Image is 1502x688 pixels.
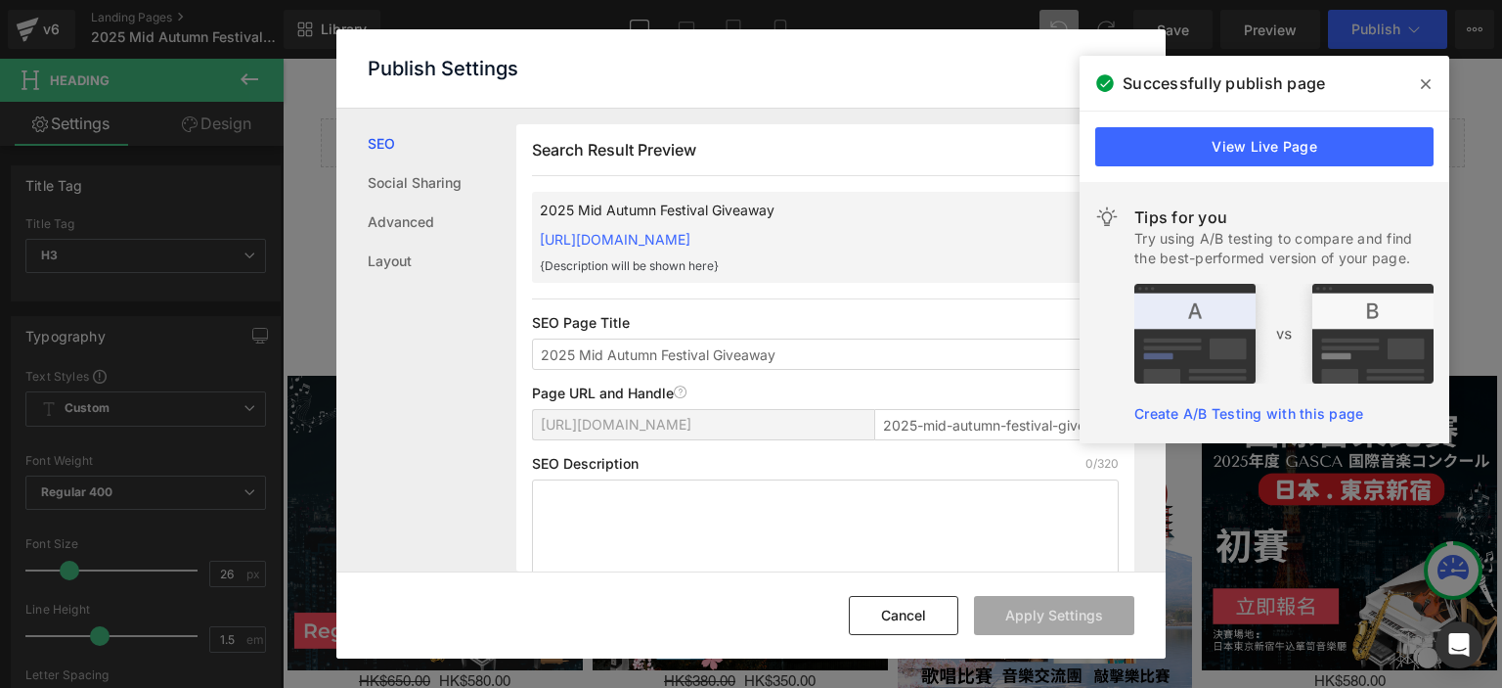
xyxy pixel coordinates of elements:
span: Search Result Preview [532,140,696,160]
input: Enter your page title... [532,339,1119,370]
img: light.svg [1095,206,1119,229]
a: Advanced [368,203,516,242]
img: 2025 GASCA日本東京國際音樂比賽 - 初賽 [919,317,1215,613]
input: Enter page title... [874,409,1119,440]
p: {Description will be shown here} [540,257,1048,275]
div: Tips for you [1134,206,1434,229]
span: HK$580.00 [1032,612,1103,634]
p: SEO Page Title [532,315,1119,331]
span: HK$650.00 [76,614,148,630]
p: Page URL and Handle [532,386,687,401]
p: SEO Description [532,456,639,472]
button: Apply Settings [974,596,1134,635]
img: tip.png [1134,284,1434,384]
a: View Live Page [1095,127,1434,166]
span: Successfully publish page [1123,71,1325,95]
p: Publish Settings [368,57,518,80]
p: 2025 Mid Autumn Festival Giveaway [540,200,1048,221]
a: [URL][DOMAIN_NAME] [540,231,690,248]
a: Layout [368,242,516,281]
a: SEO [368,124,516,163]
img: 2024 International Music Competition - Tokyo Japan Prelim Round [5,317,300,613]
a: Create A/B Testing with this page [1134,405,1363,422]
span: [URL][DOMAIN_NAME] [541,417,691,433]
span: HK$350.00 [462,612,533,634]
p: 0/320 [1085,456,1119,472]
span: HK$580.00 [156,612,228,634]
div: Open Intercom Messenger [1436,621,1482,668]
a: Social Sharing [368,163,516,203]
button: Cancel [849,596,958,635]
img: 2025 GASCA 日本東京英語朗誦及公開演講比賽-初賽 [310,317,605,613]
span: HK$380.00 [381,614,453,630]
div: Try using A/B testing to compare and find the best-performed version of your page. [1134,229,1434,268]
